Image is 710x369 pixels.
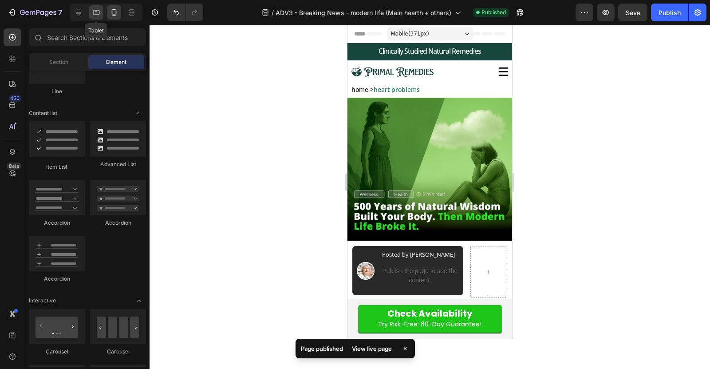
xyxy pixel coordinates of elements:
div: View live page [347,342,397,355]
div: Beta [7,163,21,170]
div: Accordion [29,219,85,227]
span: / [272,8,274,17]
span: Content list [29,109,57,117]
span: Save [626,9,640,16]
button: 7 [4,4,66,21]
div: Item List [29,163,85,171]
p: 7 [58,7,62,18]
span: Published [481,8,506,16]
span: Interactive [29,297,56,305]
input: Search Sections & Elements [29,28,146,46]
iframe: Design area [347,25,512,339]
div: Accordion [90,219,146,227]
div: Advanced List [90,160,146,168]
div: Accordion [29,275,85,283]
span: ADV3 - Breaking News - modern life (Main hearth + others) [276,8,451,17]
div: Carousel [29,348,85,356]
span: Section [49,58,68,66]
button: Save [618,4,647,21]
span: Toggle open [132,294,146,308]
div: Line [29,87,85,95]
div: 450 [8,95,21,102]
span: Toggle open [132,106,146,120]
div: Undo/Redo [167,4,203,21]
span: Element [106,58,126,66]
p: Page published [301,344,343,353]
button: Publish [651,4,688,21]
div: Carousel [90,348,146,356]
div: Publish [659,8,681,17]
